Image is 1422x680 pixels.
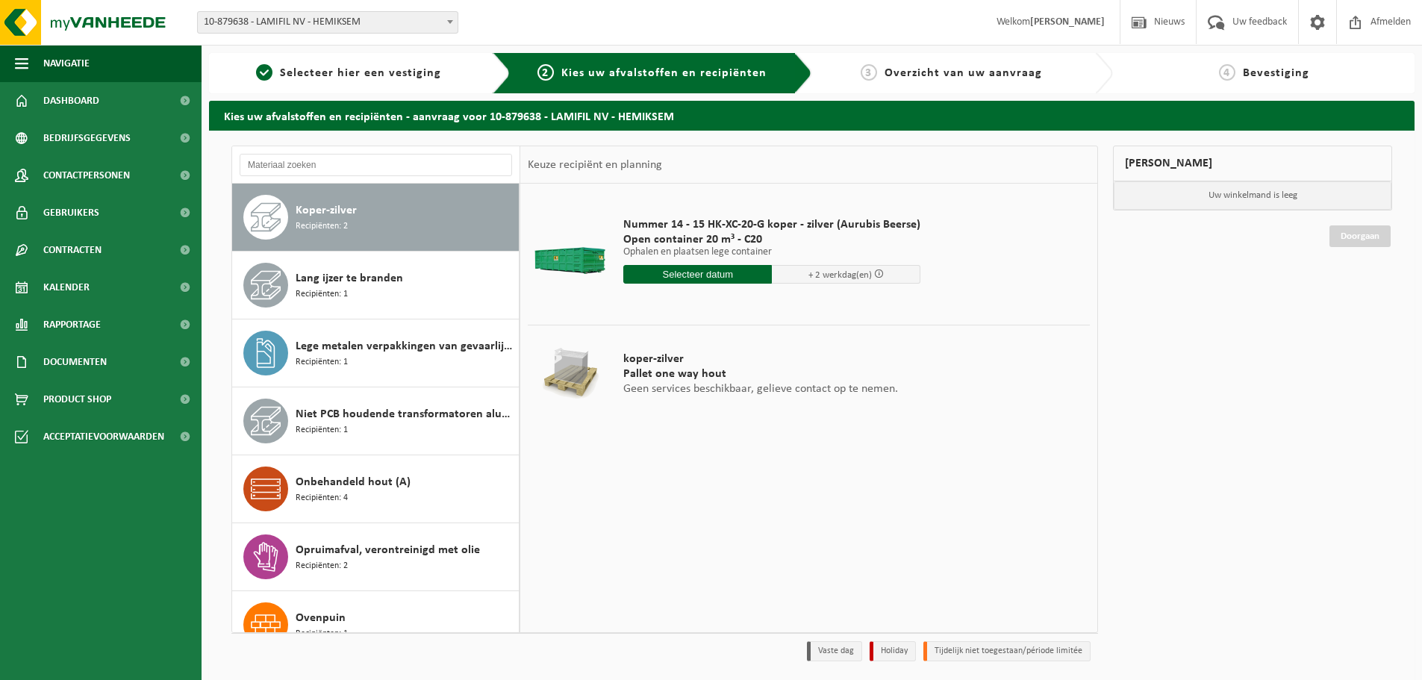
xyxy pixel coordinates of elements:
[296,405,515,423] span: Niet PCB houdende transformatoren aluminium wikkelingen
[296,202,357,219] span: Koper-zilver
[232,252,520,319] button: Lang ijzer te branden Recipiënten: 1
[43,306,101,343] span: Rapportage
[43,381,111,418] span: Product Shop
[1329,225,1391,247] a: Doorgaan
[43,343,107,381] span: Documenten
[885,67,1042,79] span: Overzicht van uw aanvraag
[43,231,102,269] span: Contracten
[623,247,920,258] p: Ophalen en plaatsen lege container
[520,146,670,184] div: Keuze recipiënt en planning
[870,641,916,661] li: Holiday
[43,269,90,306] span: Kalender
[623,352,898,366] span: koper-zilver
[296,541,480,559] span: Opruimafval, verontreinigd met olie
[198,12,458,33] span: 10-879638 - LAMIFIL NV - HEMIKSEM
[1243,67,1309,79] span: Bevestiging
[232,455,520,523] button: Onbehandeld hout (A) Recipiënten: 4
[43,418,164,455] span: Acceptatievoorwaarden
[296,627,348,641] span: Recipiënten: 1
[1219,64,1235,81] span: 4
[623,232,920,247] span: Open container 20 m³ - C20
[216,64,481,82] a: 1Selecteer hier een vestiging
[232,523,520,591] button: Opruimafval, verontreinigd met olie Recipiënten: 2
[256,64,272,81] span: 1
[240,154,512,176] input: Materiaal zoeken
[923,641,1091,661] li: Tijdelijk niet toegestaan/période limitée
[616,337,905,411] div: Geen services beschikbaar, gelieve contact op te nemen.
[623,265,772,284] input: Selecteer datum
[561,67,767,79] span: Kies uw afvalstoffen en recipiënten
[232,387,520,455] button: Niet PCB houdende transformatoren aluminium wikkelingen Recipiënten: 1
[808,270,872,280] span: + 2 werkdag(en)
[43,194,99,231] span: Gebruikers
[296,423,348,437] span: Recipiënten: 1
[623,217,920,232] span: Nummer 14 - 15 HK-XC-20-G koper - zilver (Aurubis Beerse)
[43,119,131,157] span: Bedrijfsgegevens
[296,355,348,369] span: Recipiënten: 1
[296,287,348,302] span: Recipiënten: 1
[1113,146,1392,181] div: [PERSON_NAME]
[537,64,554,81] span: 2
[280,67,441,79] span: Selecteer hier een vestiging
[296,473,411,491] span: Onbehandeld hout (A)
[861,64,877,81] span: 3
[807,641,862,661] li: Vaste dag
[43,82,99,119] span: Dashboard
[43,45,90,82] span: Navigatie
[296,269,403,287] span: Lang ijzer te branden
[296,219,348,234] span: Recipiënten: 2
[296,491,348,505] span: Recipiënten: 4
[43,157,130,194] span: Contactpersonen
[1114,181,1391,210] p: Uw winkelmand is leeg
[623,366,898,381] span: Pallet one way hout
[209,101,1415,130] h2: Kies uw afvalstoffen en recipiënten - aanvraag voor 10-879638 - LAMIFIL NV - HEMIKSEM
[232,319,520,387] button: Lege metalen verpakkingen van gevaarlijke stoffen Recipiënten: 1
[232,591,520,659] button: Ovenpuin Recipiënten: 1
[296,337,515,355] span: Lege metalen verpakkingen van gevaarlijke stoffen
[296,559,348,573] span: Recipiënten: 2
[197,11,458,34] span: 10-879638 - LAMIFIL NV - HEMIKSEM
[232,184,520,252] button: Koper-zilver Recipiënten: 2
[296,609,346,627] span: Ovenpuin
[1030,16,1105,28] strong: [PERSON_NAME]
